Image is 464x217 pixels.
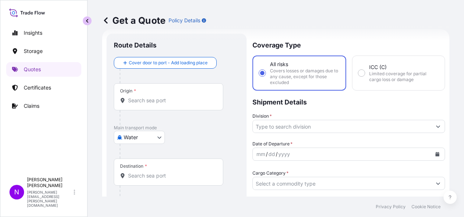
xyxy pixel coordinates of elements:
div: Destination [120,163,147,169]
div: day, [268,150,276,159]
div: Origin [120,88,136,94]
p: Route Details [114,41,156,50]
a: Claims [6,99,81,113]
p: Get a Quote [102,15,166,26]
label: Cargo Category [252,170,289,177]
input: Origin [128,97,214,104]
div: year, [278,150,291,159]
p: Coverage Type [252,34,445,56]
a: Insights [6,26,81,40]
span: N [14,189,19,196]
span: ICC (C) [369,64,387,71]
p: Insights [24,29,42,37]
button: Show suggestions [432,177,445,190]
span: Date of Departure [252,140,293,148]
button: Select transport [114,131,165,144]
a: Quotes [6,62,81,77]
a: Cookie Notice [411,204,441,210]
div: month, [256,150,266,159]
div: / [266,150,268,159]
p: [PERSON_NAME][EMAIL_ADDRESS][PERSON_NAME][DOMAIN_NAME] [27,190,72,208]
a: Storage [6,44,81,58]
input: Destination [128,172,214,179]
span: Water [124,134,138,141]
input: Select a commodity type [253,177,432,190]
button: Calendar [432,148,443,160]
p: Quotes [24,66,41,73]
a: Privacy Policy [376,204,406,210]
span: All risks [270,61,288,68]
input: ICC (C)Limited coverage for partial cargo loss or damage [358,70,365,76]
p: Claims [24,102,39,110]
label: Division [252,113,272,120]
span: Cover door to port - Add loading place [129,59,208,66]
button: Cover door to port - Add loading place [114,57,217,69]
p: Certificates [24,84,51,91]
p: Shipment Details [252,91,445,113]
span: Limited coverage for partial cargo loss or damage [369,71,439,83]
p: Storage [24,47,43,55]
p: Policy Details [169,17,200,24]
p: [PERSON_NAME] [PERSON_NAME] [27,177,72,189]
span: Covers losses or damages due to any cause, except for those excluded [270,68,340,85]
div: / [276,150,278,159]
a: Certificates [6,80,81,95]
button: Show suggestions [432,120,445,133]
p: Main transport mode [114,125,239,131]
input: All risksCovers losses or damages due to any cause, except for those excluded [259,70,266,76]
input: Type to search division [253,120,432,133]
